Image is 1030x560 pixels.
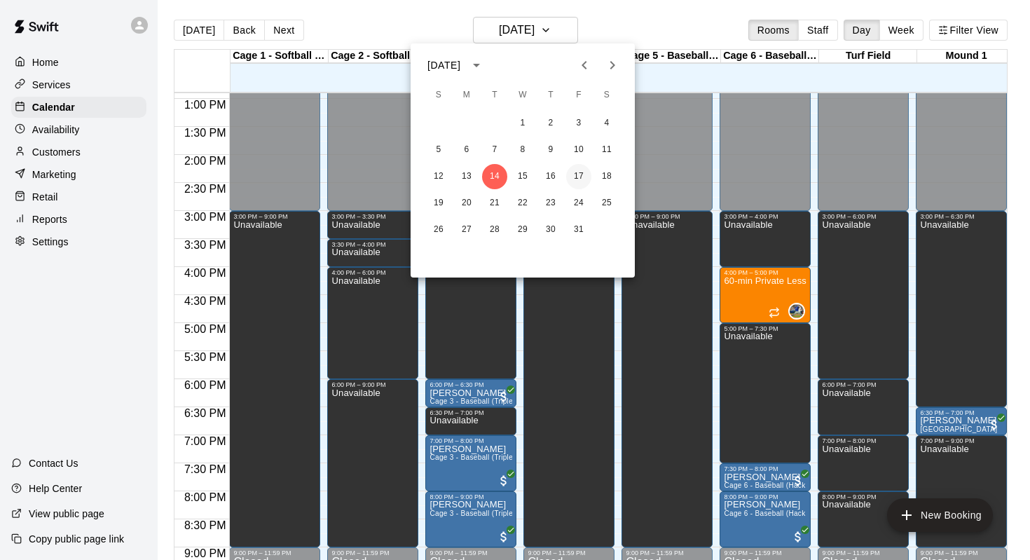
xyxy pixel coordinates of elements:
[510,137,535,163] button: 8
[570,51,598,79] button: Previous month
[566,191,591,216] button: 24
[426,137,451,163] button: 5
[510,164,535,189] button: 15
[482,191,507,216] button: 21
[454,81,479,109] span: Monday
[426,164,451,189] button: 12
[426,217,451,243] button: 26
[566,111,591,136] button: 3
[482,217,507,243] button: 28
[538,111,563,136] button: 2
[566,217,591,243] button: 31
[538,81,563,109] span: Thursday
[594,81,619,109] span: Saturday
[594,137,619,163] button: 11
[465,53,488,77] button: calendar view is open, switch to year view
[594,164,619,189] button: 18
[510,81,535,109] span: Wednesday
[538,217,563,243] button: 30
[482,164,507,189] button: 14
[566,81,591,109] span: Friday
[594,191,619,216] button: 25
[594,111,619,136] button: 4
[566,137,591,163] button: 10
[510,217,535,243] button: 29
[510,191,535,216] button: 22
[482,137,507,163] button: 7
[538,137,563,163] button: 9
[454,164,479,189] button: 13
[538,191,563,216] button: 23
[454,137,479,163] button: 6
[482,81,507,109] span: Tuesday
[538,164,563,189] button: 16
[454,191,479,216] button: 20
[566,164,591,189] button: 17
[427,58,460,73] div: [DATE]
[598,51,626,79] button: Next month
[426,81,451,109] span: Sunday
[426,191,451,216] button: 19
[454,217,479,243] button: 27
[510,111,535,136] button: 1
